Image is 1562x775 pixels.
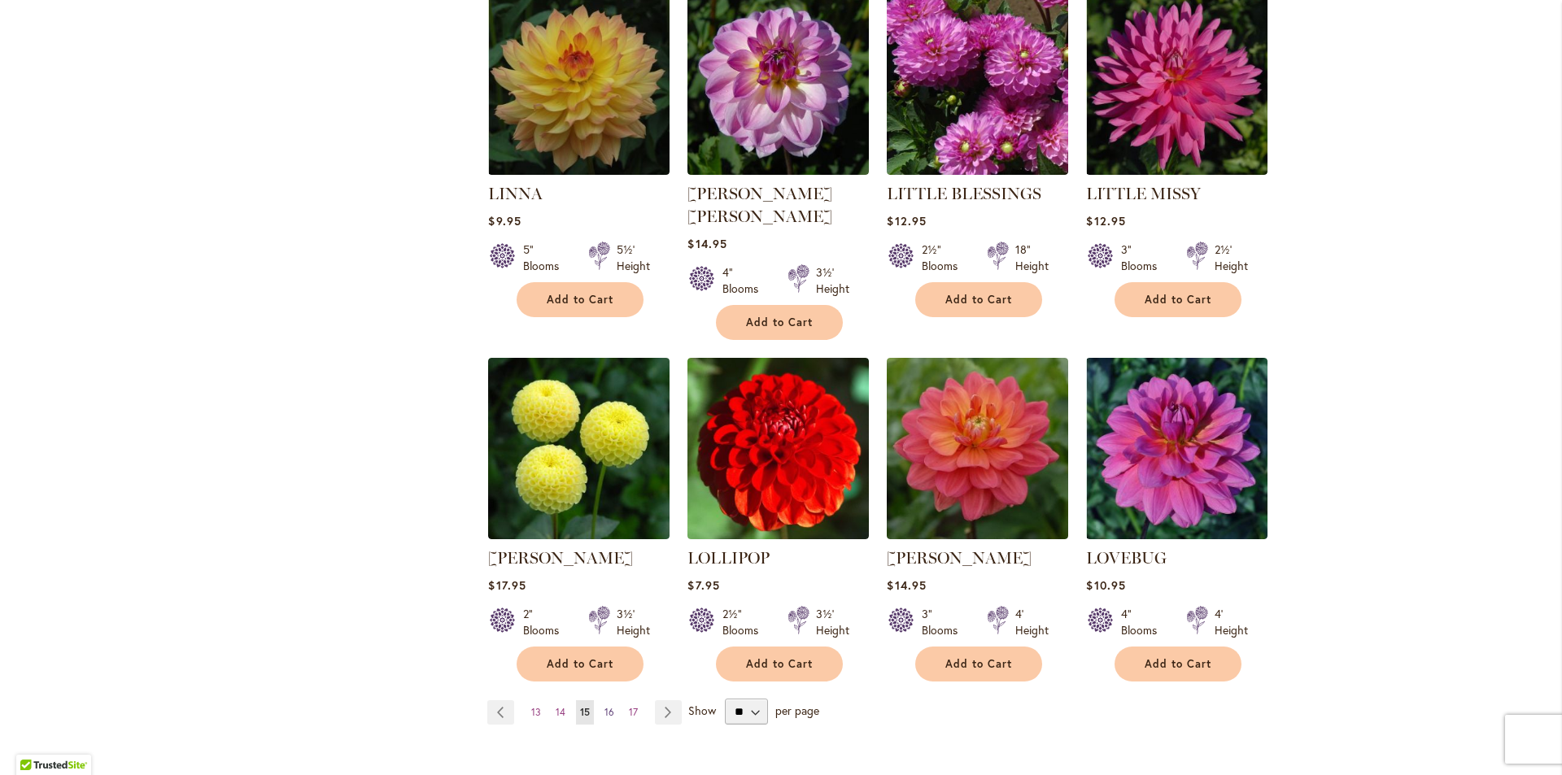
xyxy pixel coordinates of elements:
[488,577,526,593] span: $17.95
[1086,213,1125,229] span: $12.95
[1115,647,1241,681] button: Add to Cart
[527,700,545,725] a: 13
[887,527,1068,542] a: LORA ASHLEY
[617,606,650,638] div: 3½' Height
[1086,527,1267,542] a: LOVEBUG
[556,706,565,718] span: 14
[1086,358,1267,539] img: LOVEBUG
[687,236,726,251] span: $14.95
[1145,293,1211,307] span: Add to Cart
[1215,242,1248,274] div: 2½' Height
[887,163,1068,178] a: LITTLE BLESSINGS
[1086,548,1167,568] a: LOVEBUG
[922,242,967,274] div: 2½" Blooms
[1215,606,1248,638] div: 4' Height
[887,358,1068,539] img: LORA ASHLEY
[887,577,926,593] span: $14.95
[722,606,768,638] div: 2½" Blooms
[488,548,633,568] a: [PERSON_NAME]
[1115,282,1241,317] button: Add to Cart
[687,358,869,539] img: LOLLIPOP
[488,163,670,178] a: LINNA
[1086,163,1267,178] a: LITTLE MISSY
[687,163,869,178] a: LISA LISA
[523,606,569,638] div: 2" Blooms
[945,293,1012,307] span: Add to Cart
[547,293,613,307] span: Add to Cart
[1121,606,1167,638] div: 4" Blooms
[488,213,521,229] span: $9.95
[816,264,849,297] div: 3½' Height
[915,282,1042,317] button: Add to Cart
[1015,242,1049,274] div: 18" Height
[746,657,813,671] span: Add to Cart
[600,700,618,725] a: 16
[517,282,644,317] button: Add to Cart
[887,213,926,229] span: $12.95
[547,657,613,671] span: Add to Cart
[1121,242,1167,274] div: 3" Blooms
[816,606,849,638] div: 3½' Height
[1145,657,1211,671] span: Add to Cart
[580,706,590,718] span: 15
[617,242,650,274] div: 5½' Height
[604,706,614,718] span: 16
[625,700,642,725] a: 17
[488,184,543,203] a: LINNA
[488,358,670,539] img: LITTLE SCOTTIE
[722,264,768,297] div: 4" Blooms
[517,647,644,681] button: Add to Cart
[531,706,541,718] span: 13
[12,717,58,763] iframe: Launch Accessibility Center
[688,703,716,718] span: Show
[915,647,1042,681] button: Add to Cart
[687,548,770,568] a: LOLLIPOP
[746,316,813,329] span: Add to Cart
[687,184,832,226] a: [PERSON_NAME] [PERSON_NAME]
[887,184,1041,203] a: LITTLE BLESSINGS
[887,548,1032,568] a: [PERSON_NAME]
[1086,577,1125,593] span: $10.95
[1086,184,1201,203] a: LITTLE MISSY
[716,305,843,340] button: Add to Cart
[687,577,719,593] span: $7.95
[488,527,670,542] a: LITTLE SCOTTIE
[775,703,819,718] span: per page
[945,657,1012,671] span: Add to Cart
[523,242,569,274] div: 5" Blooms
[629,706,638,718] span: 17
[1015,606,1049,638] div: 4' Height
[552,700,569,725] a: 14
[716,647,843,681] button: Add to Cart
[687,527,869,542] a: LOLLIPOP
[922,606,967,638] div: 3" Blooms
